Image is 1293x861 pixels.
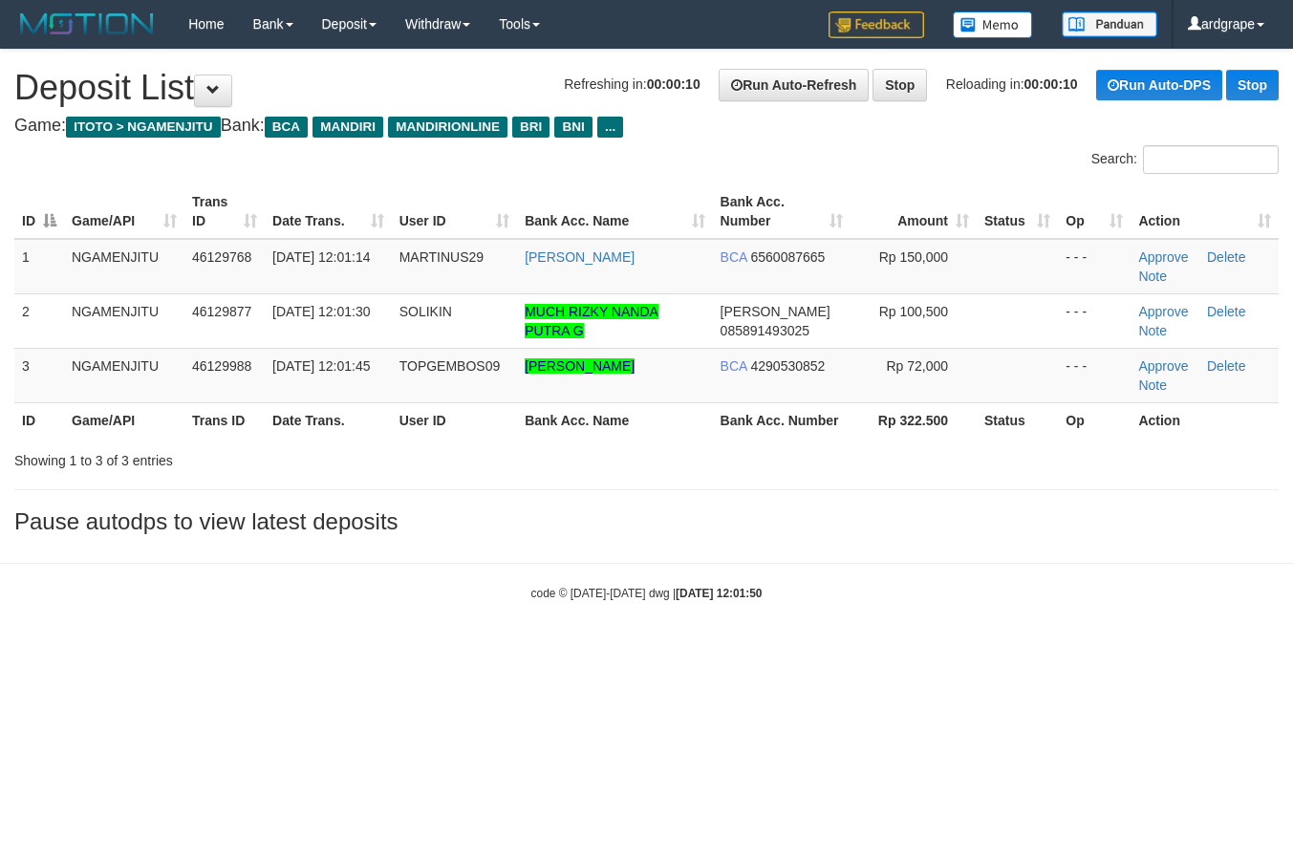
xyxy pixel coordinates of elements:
[517,402,712,438] th: Bank Acc. Name
[886,358,948,374] span: Rp 72,000
[14,69,1279,107] h1: Deposit List
[64,184,184,239] th: Game/API: activate to sort column ascending
[1138,269,1167,284] a: Note
[1062,11,1157,37] img: panduan.png
[953,11,1033,38] img: Button%20Memo.svg
[1058,239,1131,294] td: - - -
[851,402,977,438] th: Rp 322.500
[879,304,948,319] span: Rp 100,500
[564,76,700,92] span: Refreshing in:
[14,293,64,348] td: 2
[192,304,251,319] span: 46129877
[14,348,64,402] td: 3
[1024,76,1078,92] strong: 00:00:10
[977,184,1058,239] th: Status: activate to sort column ascending
[531,587,763,600] small: code © [DATE]-[DATE] dwg |
[1207,249,1245,265] a: Delete
[751,249,826,265] span: Copy 6560087665 to clipboard
[721,323,809,338] span: Copy 085891493025 to clipboard
[1138,377,1167,393] a: Note
[265,184,392,239] th: Date Trans.: activate to sort column ascending
[14,402,64,438] th: ID
[392,402,517,438] th: User ID
[312,117,383,138] span: MANDIRI
[399,358,501,374] span: TOPGEMBOS09
[265,402,392,438] th: Date Trans.
[64,239,184,294] td: NGAMENJITU
[1207,304,1245,319] a: Delete
[272,304,370,319] span: [DATE] 12:01:30
[525,249,635,265] a: [PERSON_NAME]
[14,239,64,294] td: 1
[14,117,1279,136] h4: Game: Bank:
[873,69,927,101] a: Stop
[751,358,826,374] span: Copy 4290530852 to clipboard
[14,443,525,470] div: Showing 1 to 3 of 3 entries
[192,358,251,374] span: 46129988
[1138,358,1188,374] a: Approve
[64,293,184,348] td: NGAMENJITU
[1226,70,1279,100] a: Stop
[1131,402,1279,438] th: Action
[14,184,64,239] th: ID: activate to sort column descending
[14,10,160,38] img: MOTION_logo.png
[713,184,851,239] th: Bank Acc. Number: activate to sort column ascending
[1058,293,1131,348] td: - - -
[265,117,308,138] span: BCA
[597,117,623,138] span: ...
[272,249,370,265] span: [DATE] 12:01:14
[676,587,762,600] strong: [DATE] 12:01:50
[66,117,221,138] span: ITOTO > NGAMENJITU
[879,249,948,265] span: Rp 150,000
[192,249,251,265] span: 46129768
[1207,358,1245,374] a: Delete
[64,402,184,438] th: Game/API
[1058,348,1131,402] td: - - -
[721,249,747,265] span: BCA
[184,184,265,239] th: Trans ID: activate to sort column ascending
[1143,145,1279,174] input: Search:
[1138,304,1188,319] a: Approve
[1138,323,1167,338] a: Note
[977,402,1058,438] th: Status
[721,304,830,319] span: [PERSON_NAME]
[525,358,635,374] a: [PERSON_NAME]
[946,76,1078,92] span: Reloading in:
[272,358,370,374] span: [DATE] 12:01:45
[713,402,851,438] th: Bank Acc. Number
[388,117,507,138] span: MANDIRIONLINE
[719,69,869,101] a: Run Auto-Refresh
[14,509,1279,534] h3: Pause autodps to view latest deposits
[721,358,747,374] span: BCA
[64,348,184,402] td: NGAMENJITU
[184,402,265,438] th: Trans ID
[392,184,517,239] th: User ID: activate to sort column ascending
[1058,184,1131,239] th: Op: activate to sort column ascending
[851,184,977,239] th: Amount: activate to sort column ascending
[1058,402,1131,438] th: Op
[525,304,658,338] a: MUCH RIZKY NANDA PUTRA G
[399,249,484,265] span: MARTINUS29
[1138,249,1188,265] a: Approve
[512,117,550,138] span: BRI
[1091,145,1279,174] label: Search:
[1096,70,1222,100] a: Run Auto-DPS
[399,304,452,319] span: SOLIKIN
[517,184,712,239] th: Bank Acc. Name: activate to sort column ascending
[647,76,700,92] strong: 00:00:10
[554,117,592,138] span: BNI
[1131,184,1279,239] th: Action: activate to sort column ascending
[829,11,924,38] img: Feedback.jpg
